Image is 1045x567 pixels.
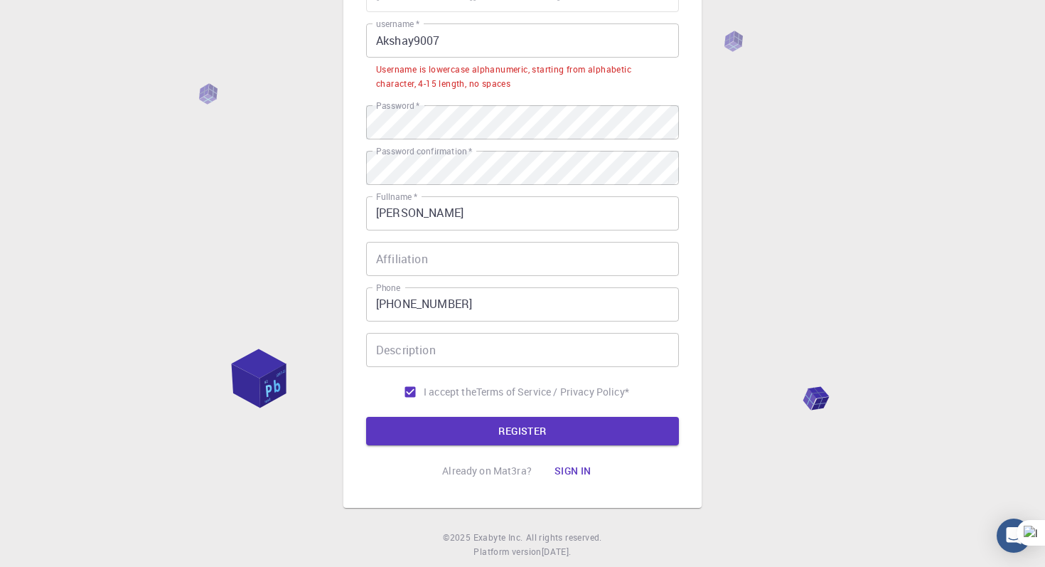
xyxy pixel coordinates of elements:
label: Phone [376,282,400,294]
span: Platform version [473,545,541,559]
button: REGISTER [366,417,679,445]
a: Terms of Service / Privacy Policy* [476,385,629,399]
label: Fullname [376,191,417,203]
button: Sign in [543,457,603,485]
label: Password [376,100,419,112]
div: Username is lowercase alphanumeric, starting from alphabetic character, 4-15 length, no spaces [376,63,669,91]
span: © 2025 [443,531,473,545]
p: Already on Mat3ra? [442,464,532,478]
a: Exabyte Inc. [473,531,523,545]
div: Open Intercom Messenger [997,519,1031,553]
a: [DATE]. [542,545,572,559]
label: username [376,18,419,30]
span: [DATE] . [542,546,572,557]
span: Exabyte Inc. [473,531,523,543]
label: Password confirmation [376,145,472,157]
span: I accept the [424,385,476,399]
p: Terms of Service / Privacy Policy * [476,385,629,399]
span: All rights reserved. [526,531,602,545]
